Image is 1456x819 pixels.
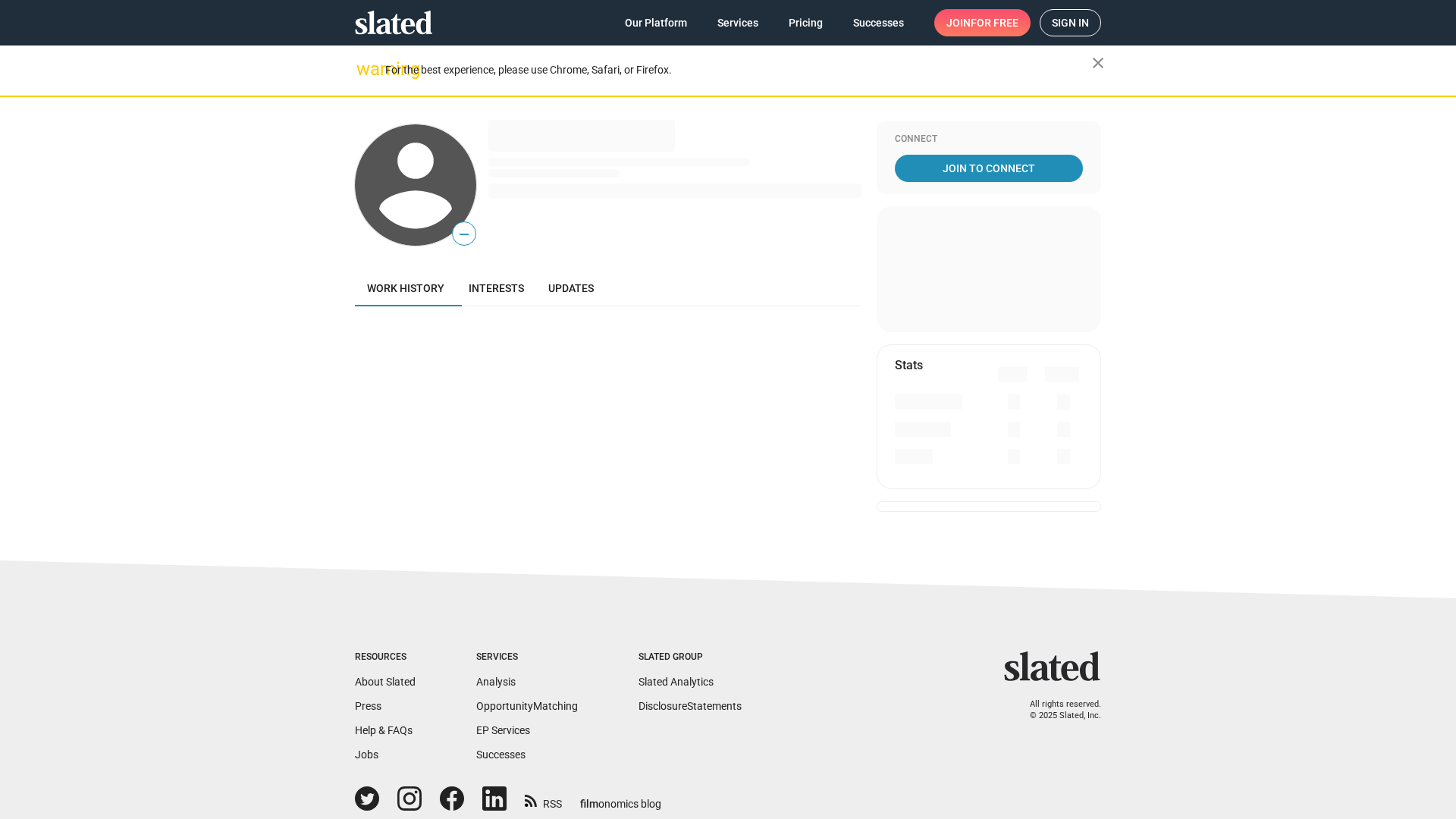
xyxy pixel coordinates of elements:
a: DisclosureStatements [639,700,742,712]
span: film [580,798,598,810]
a: EP Services [476,724,530,736]
div: Resources [355,651,416,664]
a: Analysis [476,676,516,688]
span: Updates [548,282,594,294]
span: Join [946,9,1018,36]
a: Services [705,9,770,36]
a: Pricing [777,9,835,36]
a: Interests [457,270,536,306]
a: About Slated [355,676,416,688]
a: Our Platform [613,9,699,36]
span: Successes [853,9,904,36]
a: Press [355,700,381,712]
span: Pricing [789,9,823,36]
a: filmonomics blog [580,785,661,811]
a: Joinfor free [934,9,1031,36]
span: Join To Connect [898,155,1080,182]
span: Our Platform [625,9,687,36]
a: RSS [525,788,562,811]
a: Successes [476,748,526,761]
a: OpportunityMatching [476,700,578,712]
mat-icon: warning [356,60,375,78]
a: Work history [355,270,457,306]
mat-card-title: Stats [895,357,923,373]
span: — [453,224,475,244]
a: Updates [536,270,606,306]
span: Work history [367,282,444,294]
span: Sign in [1052,10,1089,36]
a: Successes [841,9,916,36]
div: Services [476,651,578,664]
span: Interests [469,282,524,294]
div: Connect [895,133,1083,146]
a: Slated Analytics [639,676,714,688]
a: Jobs [355,748,378,761]
p: All rights reserved. © 2025 Slated, Inc. [1014,699,1101,721]
a: Join To Connect [895,155,1083,182]
a: Sign in [1040,9,1101,36]
div: Slated Group [639,651,742,664]
span: Services [717,9,758,36]
mat-icon: close [1089,54,1107,72]
div: For the best experience, please use Chrome, Safari, or Firefox. [385,60,1092,80]
span: for free [971,9,1018,36]
a: Help & FAQs [355,724,413,736]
